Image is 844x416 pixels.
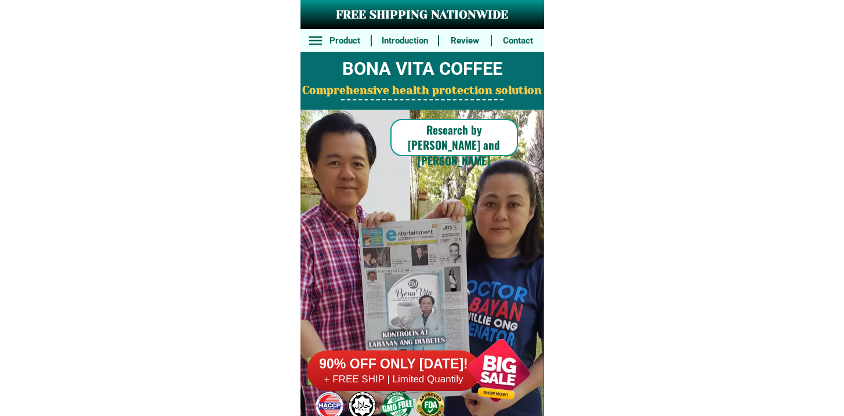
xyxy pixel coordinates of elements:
h6: Introduction [378,34,432,48]
h3: FREE SHIPPING NATIONWIDE [300,6,544,24]
h6: Product [325,34,364,48]
h6: Contact [498,34,538,48]
h6: Review [445,34,485,48]
h6: 90% OFF ONLY [DATE]! [307,356,481,373]
h6: Research by [PERSON_NAME] and [PERSON_NAME] [390,122,518,168]
h2: BONA VITA COFFEE [300,56,544,83]
h6: + FREE SHIP | Limited Quantily [307,373,481,386]
h2: Comprehensive health protection solution [300,82,544,99]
